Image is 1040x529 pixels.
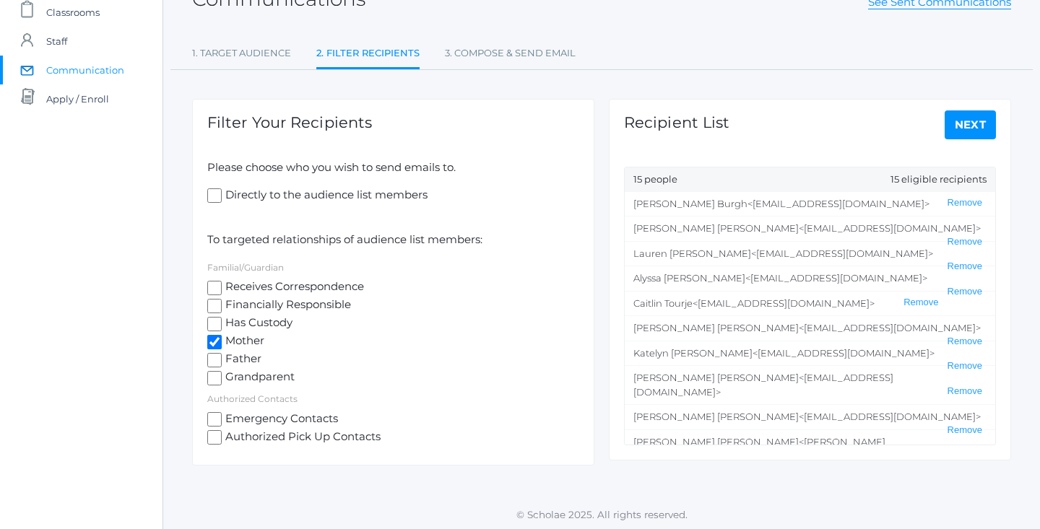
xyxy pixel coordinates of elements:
[207,232,579,248] p: To targeted relationships of audience list members:
[890,172,987,187] span: 15 eligible recipients
[207,281,222,295] input: Receives Correspondence
[899,297,942,309] button: Remove
[207,371,222,385] input: Grandparent
[745,272,927,284] span: <[EMAIL_ADDRESS][DOMAIN_NAME]>
[207,317,222,331] input: Has Custody
[633,322,799,333] span: [PERSON_NAME] [PERSON_NAME]
[943,197,987,209] button: Remove
[943,424,987,437] button: Remove
[207,412,222,427] input: Emergency Contacts
[799,222,981,234] span: <[EMAIL_ADDRESS][DOMAIN_NAME]>
[633,222,799,234] span: [PERSON_NAME] [PERSON_NAME]
[633,372,799,383] span: [PERSON_NAME] [PERSON_NAME]
[207,159,579,176] p: Please choose who you wish to send emails to.
[207,335,222,349] input: Mother
[624,114,729,131] h1: Recipient List
[633,198,747,209] span: [PERSON_NAME] Burgh
[207,114,372,131] h1: Filter Your Recipients
[943,286,987,298] button: Remove
[46,56,124,84] span: Communication
[943,336,987,348] button: Remove
[207,353,222,367] input: Father
[207,188,222,203] input: Directly to the audience list members
[222,315,292,333] span: Has Custody
[633,411,799,422] span: [PERSON_NAME] [PERSON_NAME]
[943,236,987,248] button: Remove
[633,347,753,359] span: Katelyn [PERSON_NAME]
[799,411,981,422] span: <[EMAIL_ADDRESS][DOMAIN_NAME]>
[633,272,745,284] span: Alyssa [PERSON_NAME]
[207,262,284,273] label: Familial/Guardian
[945,110,997,139] a: Next
[222,411,338,429] span: Emergency Contacts
[943,360,987,372] button: Remove
[943,385,987,398] button: Remove
[633,248,751,259] span: Lauren [PERSON_NAME]
[633,297,693,309] span: Caitlin Tourje
[693,297,875,309] span: <[EMAIL_ADDRESS][DOMAIN_NAME]>
[207,393,298,404] label: Authorized Contacts
[222,333,264,351] span: Mother
[192,39,291,68] a: 1. Target Audience
[753,347,935,359] span: <[EMAIL_ADDRESS][DOMAIN_NAME]>
[222,187,428,205] span: Directly to the audience list members
[207,430,222,445] input: Authorized Pick Up Contacts
[46,84,109,113] span: Apply / Enroll
[943,261,987,273] button: Remove
[222,429,381,447] span: Authorized Pick Up Contacts
[316,39,420,70] a: 2. Filter Recipients
[222,279,364,297] span: Receives Correspondence
[222,369,295,387] span: Grandparent
[633,436,799,447] span: [PERSON_NAME] [PERSON_NAME]
[46,27,67,56] span: Staff
[799,322,981,333] span: <[EMAIL_ADDRESS][DOMAIN_NAME]>
[222,351,261,369] span: Father
[207,299,222,313] input: Financially Responsible
[222,297,351,315] span: Financially Responsible
[445,39,576,68] a: 3. Compose & Send Email
[625,167,995,192] div: 15 people
[751,248,933,259] span: <[EMAIL_ADDRESS][DOMAIN_NAME]>
[163,507,1040,522] p: © Scholae 2025. All rights reserved.
[747,198,929,209] span: <[EMAIL_ADDRESS][DOMAIN_NAME]>
[633,372,893,398] span: <[EMAIL_ADDRESS][DOMAIN_NAME]>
